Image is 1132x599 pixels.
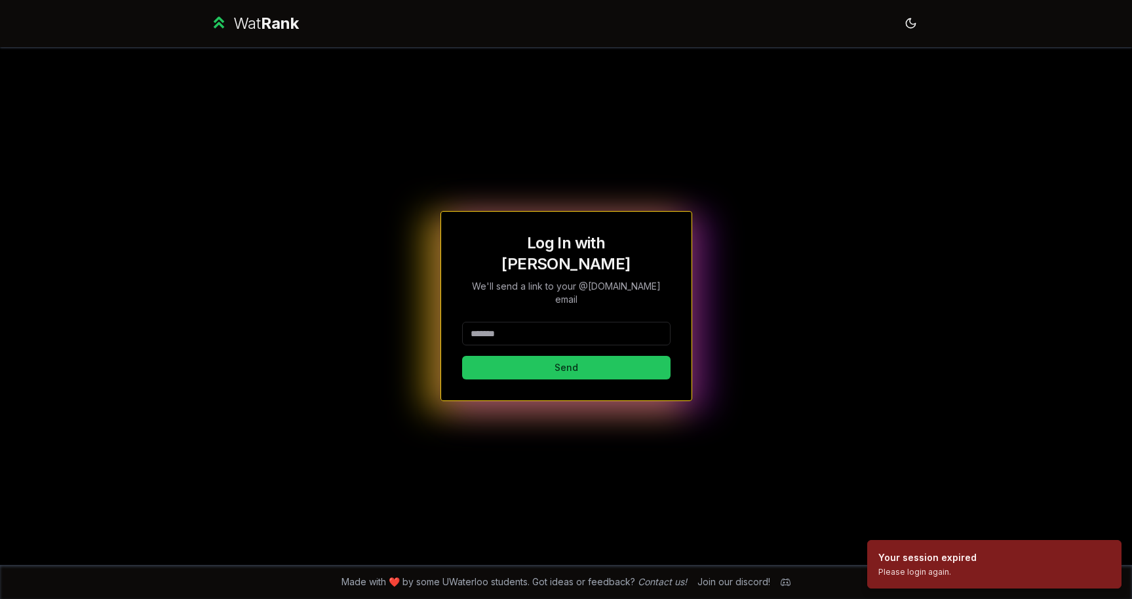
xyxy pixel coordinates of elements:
[878,551,977,564] div: Your session expired
[878,567,977,577] div: Please login again.
[462,280,671,306] p: We'll send a link to your @[DOMAIN_NAME] email
[638,576,687,587] a: Contact us!
[462,356,671,379] button: Send
[462,233,671,275] h1: Log In with [PERSON_NAME]
[261,14,299,33] span: Rank
[233,13,299,34] div: Wat
[342,575,687,589] span: Made with ❤️ by some UWaterloo students. Got ideas or feedback?
[210,13,300,34] a: WatRank
[697,575,770,589] div: Join our discord!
